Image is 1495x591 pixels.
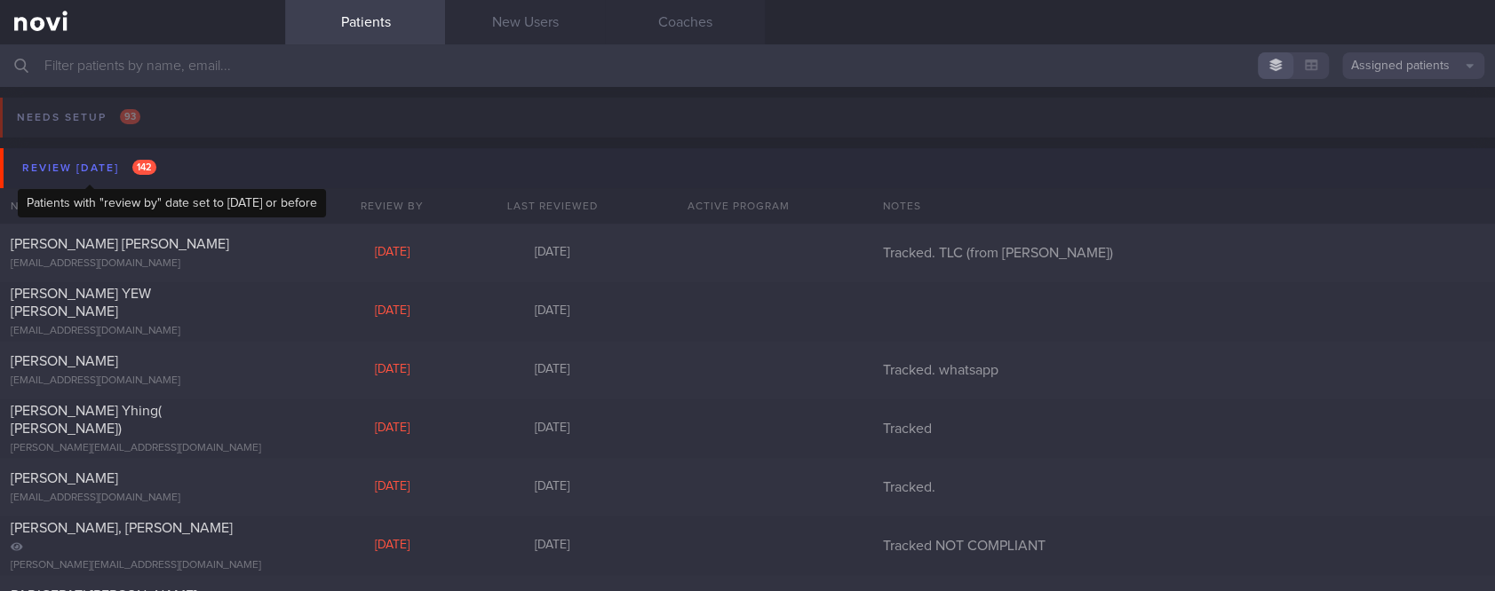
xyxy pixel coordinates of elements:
[1342,52,1484,79] button: Assigned patients
[11,492,274,505] div: [EMAIL_ADDRESS][DOMAIN_NAME]
[312,362,472,378] div: [DATE]
[11,354,118,368] span: [PERSON_NAME]
[312,538,472,554] div: [DATE]
[214,188,285,224] div: Chats
[11,471,118,485] span: [PERSON_NAME]
[11,521,233,535] span: [PERSON_NAME], [PERSON_NAME]
[11,325,274,338] div: [EMAIL_ADDRESS][DOMAIN_NAME]
[12,106,145,130] div: Needs setup
[120,109,140,124] span: 93
[11,559,274,572] div: [PERSON_NAME][EMAIL_ADDRESS][DOMAIN_NAME]
[11,257,274,271] div: [EMAIL_ADDRESS][DOMAIN_NAME]
[871,361,1495,379] div: Tracked. whatsapp
[312,245,472,261] div: [DATE]
[11,237,229,251] span: [PERSON_NAME] [PERSON_NAME]
[632,188,845,224] div: Active Program
[312,303,472,319] div: [DATE]
[18,156,161,180] div: Review [DATE]
[871,478,1495,496] div: Tracked.
[11,374,274,388] div: [EMAIL_ADDRESS][DOMAIN_NAME]
[11,287,151,319] span: [PERSON_NAME] YEW [PERSON_NAME]
[11,442,274,455] div: [PERSON_NAME][EMAIL_ADDRESS][DOMAIN_NAME]
[871,188,1495,224] div: Notes
[472,362,632,378] div: [DATE]
[472,303,632,319] div: [DATE]
[132,160,156,175] span: 142
[312,421,472,437] div: [DATE]
[472,188,632,224] div: Last Reviewed
[472,538,632,554] div: [DATE]
[472,479,632,495] div: [DATE]
[312,188,472,224] div: Review By
[312,479,472,495] div: [DATE]
[871,420,1495,437] div: Tracked
[871,244,1495,262] div: Tracked. TLC (from [PERSON_NAME])
[472,245,632,261] div: [DATE]
[871,537,1495,555] div: Tracked NOT COMPLIANT
[472,421,632,437] div: [DATE]
[11,404,162,436] span: [PERSON_NAME] Yhing( [PERSON_NAME])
